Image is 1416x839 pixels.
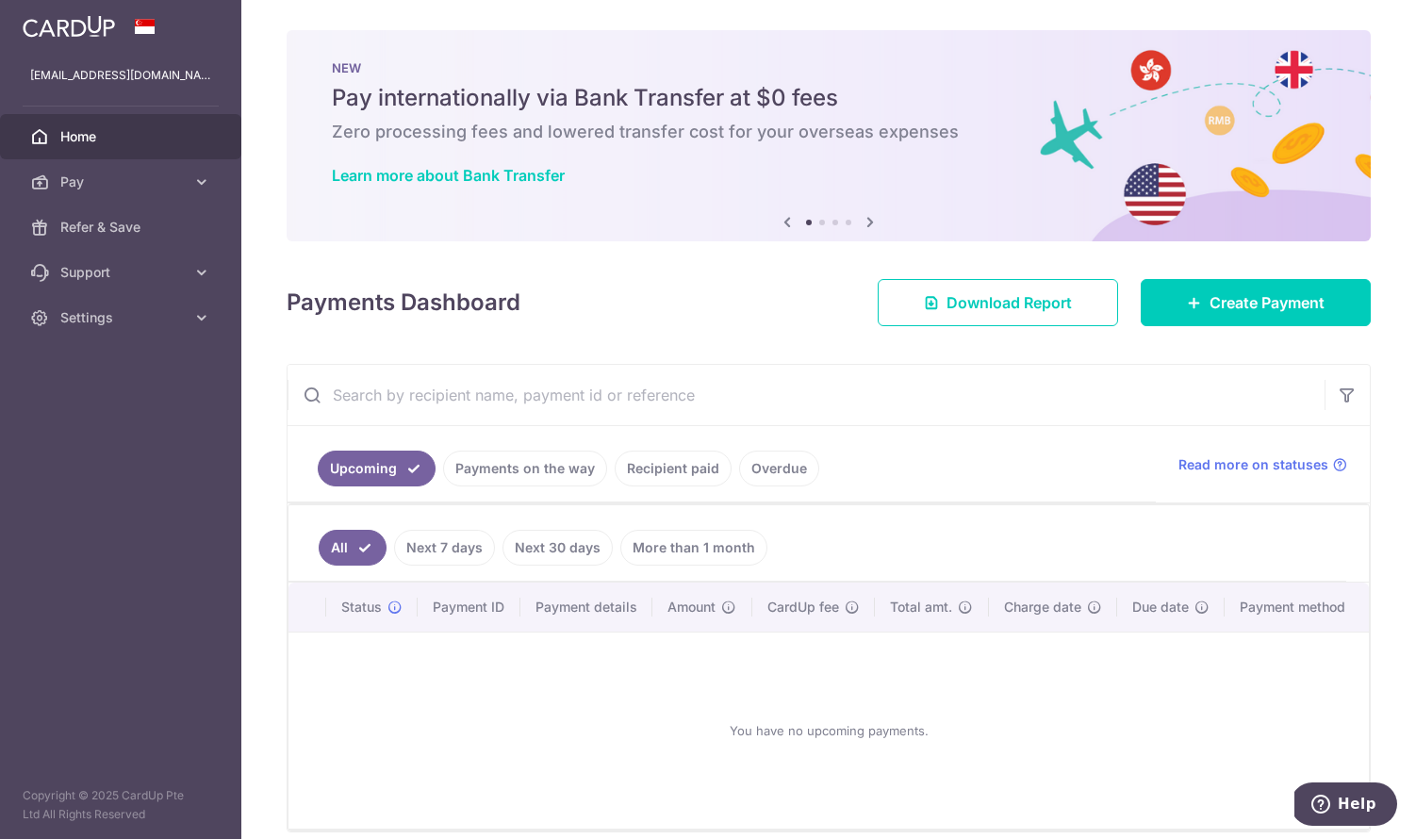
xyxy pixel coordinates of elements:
span: Refer & Save [60,218,185,237]
a: Payments on the way [443,451,607,486]
a: Create Payment [1141,279,1371,326]
p: NEW [332,60,1325,75]
th: Payment details [520,583,652,632]
a: Recipient paid [615,451,732,486]
th: Payment ID [418,583,519,632]
a: More than 1 month [620,530,767,566]
a: Next 7 days [394,530,495,566]
span: CardUp fee [767,598,839,617]
h6: Zero processing fees and lowered transfer cost for your overseas expenses [332,121,1325,143]
span: Amount [667,598,716,617]
a: Overdue [739,451,819,486]
span: Pay [60,173,185,191]
span: Total amt. [890,598,952,617]
img: CardUp [23,15,115,38]
a: Read more on statuses [1178,455,1347,474]
img: Bank transfer banner [287,30,1371,241]
span: Status [341,598,382,617]
span: Home [60,127,185,146]
span: Due date [1132,598,1189,617]
span: Support [60,263,185,282]
a: All [319,530,387,566]
input: Search by recipient name, payment id or reference [288,365,1325,425]
span: Settings [60,308,185,327]
span: Read more on statuses [1178,455,1328,474]
a: Next 30 days [502,530,613,566]
span: Download Report [947,291,1072,314]
iframe: Opens a widget where you can find more information [1294,782,1397,830]
a: Learn more about Bank Transfer [332,166,565,185]
h5: Pay internationally via Bank Transfer at $0 fees [332,83,1325,113]
span: Create Payment [1210,291,1325,314]
a: Upcoming [318,451,436,486]
p: [EMAIL_ADDRESS][DOMAIN_NAME] [30,66,211,85]
th: Payment method [1225,583,1369,632]
span: Charge date [1004,598,1081,617]
h4: Payments Dashboard [287,286,520,320]
div: You have no upcoming payments. [311,648,1346,814]
a: Download Report [878,279,1118,326]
